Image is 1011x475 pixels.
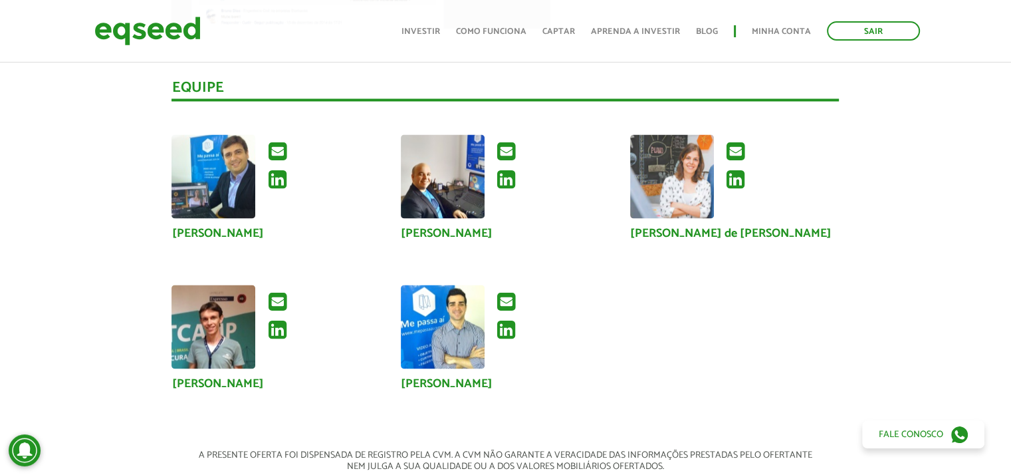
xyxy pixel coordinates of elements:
a: Fale conosco [862,420,984,448]
a: Ver perfil do usuário. [630,134,714,218]
a: Ver perfil do usuário. [171,134,255,218]
a: [PERSON_NAME] [171,228,263,239]
img: Foto de Augusthus Marques [401,134,485,218]
a: Ver perfil do usuário. [171,285,255,369]
a: Investir [401,27,440,36]
a: Captar [542,27,575,36]
a: Blog [696,27,718,36]
p: A presente oferta foi dispensada de registro pela CVM. A CVM não garante a veracidade das informa... [171,450,839,472]
a: [PERSON_NAME] [171,378,263,390]
img: Foto de Victoria Scholte [630,134,714,218]
a: [PERSON_NAME] [401,228,493,239]
a: [PERSON_NAME] de [PERSON_NAME] [630,228,832,239]
img: Foto de Luiz Gustavo Xavier Borges [171,134,255,218]
a: Sair [827,21,920,41]
div: Equipe [171,80,839,101]
a: Ver perfil do usuário. [401,134,485,218]
img: Foto de Jamil Bussade Neto [401,285,485,369]
a: Ver perfil do usuário. [401,285,485,369]
a: [PERSON_NAME] [401,378,493,390]
img: Foto de Francisco Provete [171,285,255,369]
a: Como funciona [456,27,526,36]
a: Minha conta [752,27,811,36]
a: Aprenda a investir [591,27,680,36]
img: EqSeed [94,13,201,49]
